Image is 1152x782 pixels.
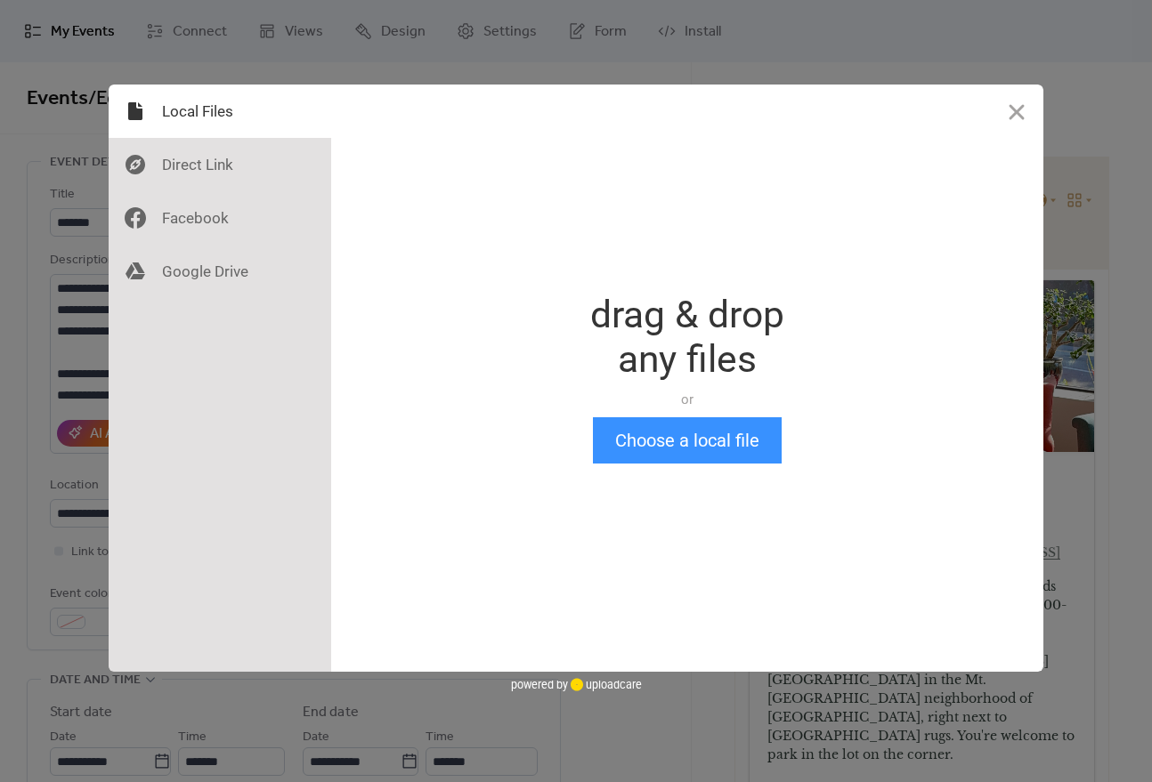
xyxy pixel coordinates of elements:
button: Choose a local file [593,417,782,464]
div: drag & drop any files [590,293,784,382]
button: Close [990,85,1043,138]
div: Facebook [109,191,331,245]
div: powered by [511,672,642,698]
a: uploadcare [568,678,642,691]
div: or [590,391,784,408]
div: Google Drive [109,245,331,298]
div: Local Files [109,85,331,138]
div: Direct Link [109,138,331,191]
